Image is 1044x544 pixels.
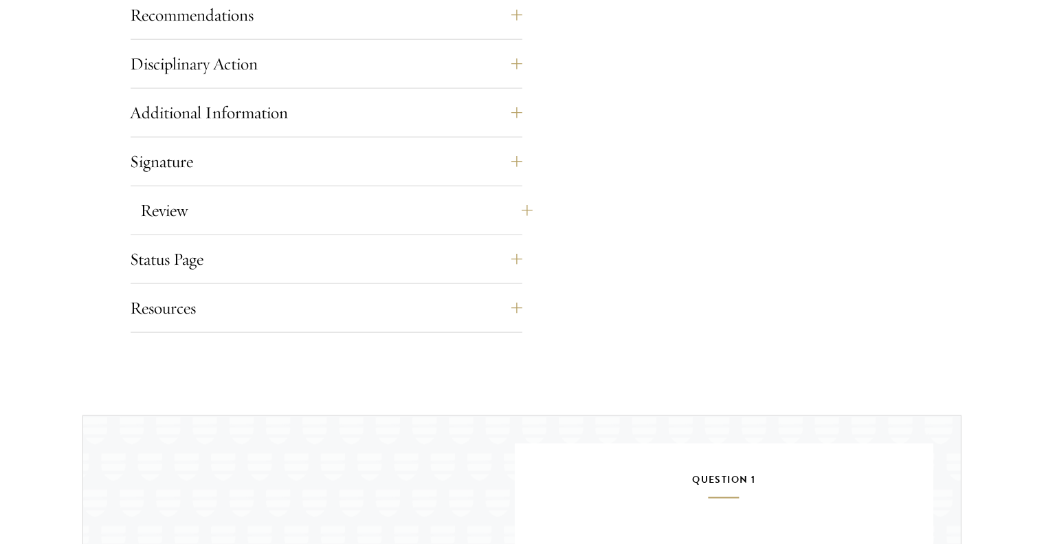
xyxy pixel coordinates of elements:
[131,96,522,129] button: Additional Information
[141,194,533,227] button: Review
[131,292,522,325] button: Resources
[131,243,522,276] button: Status Page
[131,47,522,80] button: Disciplinary Action
[131,145,522,178] button: Signature
[556,471,892,499] h5: Question 1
